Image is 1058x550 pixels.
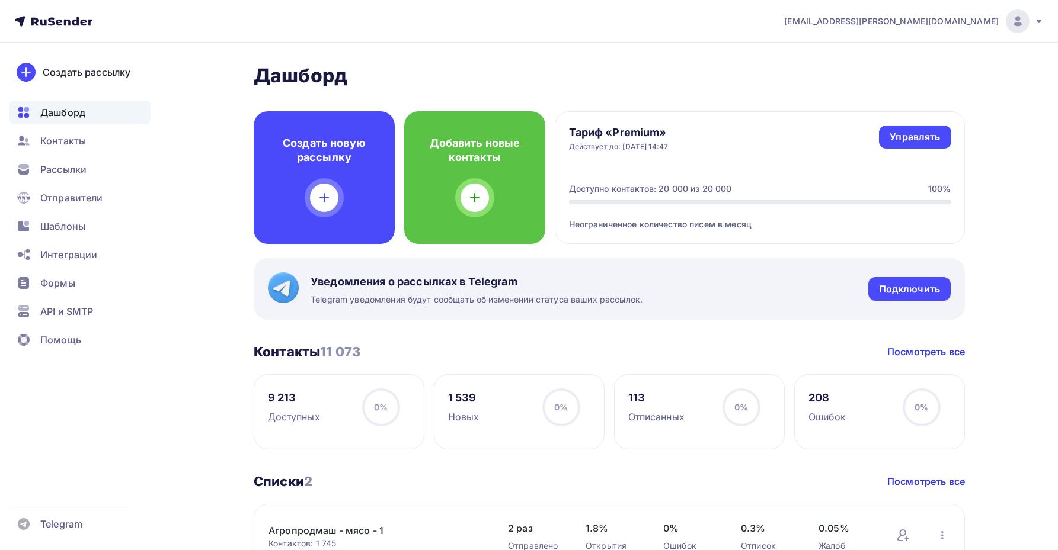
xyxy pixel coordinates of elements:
[254,473,312,490] h3: Списки
[586,521,640,535] span: 1.8%
[40,333,81,347] span: Помощь
[9,186,151,210] a: Отправители
[887,345,965,359] a: Посмотреть все
[40,162,87,176] span: Рассылки
[40,517,82,531] span: Telegram
[784,15,999,27] span: [EMAIL_ADDRESS][PERSON_NAME][DOMAIN_NAME]
[269,523,470,538] a: Агропродмаш - мясо - 1
[890,130,940,144] div: Управлять
[819,521,872,535] span: 0.05%
[304,474,312,489] span: 2
[254,343,360,360] h3: Контакты
[320,344,360,359] span: 11 073
[448,391,480,405] div: 1 539
[40,219,85,233] span: Шаблоны
[9,101,151,124] a: Дашборд
[569,183,732,195] div: Доступно контактов: 20 000 из 20 000
[273,136,376,165] h4: Создать новую рассылку
[569,204,951,230] div: Неограниченное количество писем в месяц
[423,136,526,165] h4: Добавить новые контакты
[808,410,846,424] div: Ошибок
[784,9,1044,33] a: [EMAIL_ADDRESS][PERSON_NAME][DOMAIN_NAME]
[9,214,151,238] a: Шаблоны
[915,402,928,412] span: 0%
[40,191,103,205] span: Отправители
[808,391,846,405] div: 208
[9,157,151,181] a: Рассылки
[887,474,965,488] a: Посмотреть все
[40,105,85,120] span: Дашборд
[628,410,685,424] div: Отписанных
[40,247,97,262] span: Интеграции
[40,276,75,290] span: Формы
[311,294,643,305] span: Telegram уведомления будут сообщать об изменении статуса ваших рассылок.
[40,304,93,319] span: API и SMTP
[268,391,320,405] div: 9 213
[569,142,669,152] div: Действует до: [DATE] 14:47
[508,521,562,535] span: 2 раз
[40,134,86,148] span: Контакты
[374,402,388,412] span: 0%
[9,129,151,153] a: Контакты
[554,402,568,412] span: 0%
[569,126,669,140] h4: Тариф «Premium»
[734,402,748,412] span: 0%
[663,521,717,535] span: 0%
[43,65,130,79] div: Создать рассылку
[268,410,320,424] div: Доступных
[448,410,480,424] div: Новых
[311,275,643,289] span: Уведомления о рассылках в Telegram
[879,282,940,296] div: Подключить
[254,64,965,88] h2: Дашборд
[269,538,484,549] div: Контактов: 1 745
[741,521,795,535] span: 0.3%
[628,391,685,405] div: 113
[9,271,151,295] a: Формы
[928,183,951,195] div: 100%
